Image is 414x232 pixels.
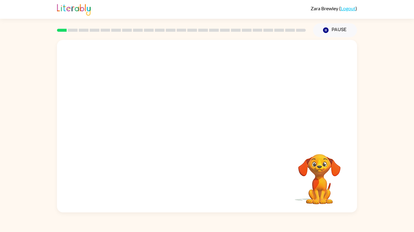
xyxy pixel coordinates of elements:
[57,2,91,16] img: Literably
[313,23,357,37] button: Pause
[341,5,356,11] a: Logout
[289,145,350,205] video: Your browser must support playing .mp4 files to use Literably. Please try using another browser.
[311,5,357,11] div: ( )
[311,5,339,11] span: Zara Brewley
